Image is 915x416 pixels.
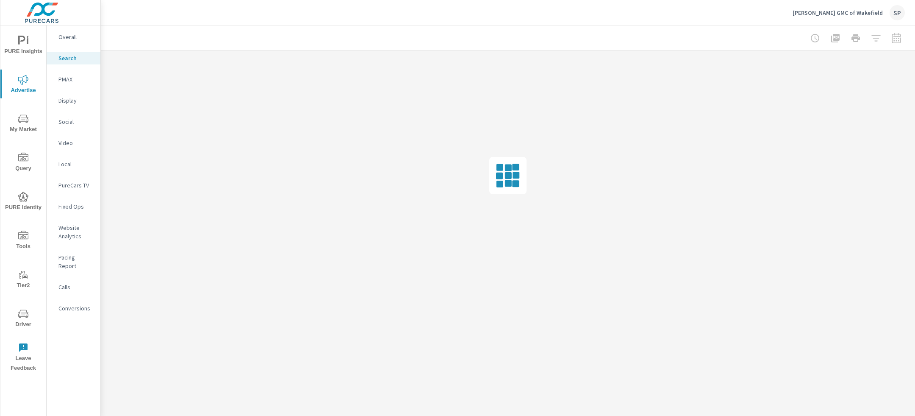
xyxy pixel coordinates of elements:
p: Search [58,54,94,62]
div: Display [47,94,100,107]
div: Social [47,115,100,128]
div: Fixed Ops [47,200,100,213]
div: SP [890,5,905,20]
span: Tier2 [3,270,44,290]
div: Overall [47,31,100,43]
div: Search [47,52,100,64]
span: PURE Identity [3,192,44,212]
div: Calls [47,281,100,293]
p: PMAX [58,75,94,84]
p: Overall [58,33,94,41]
p: Local [58,160,94,168]
p: PureCars TV [58,181,94,190]
span: Driver [3,309,44,329]
div: nav menu [0,25,46,377]
span: Tools [3,231,44,251]
div: Website Analytics [47,221,100,243]
p: Social [58,117,94,126]
div: PMAX [47,73,100,86]
span: PURE Insights [3,36,44,56]
div: Pacing Report [47,251,100,272]
p: Video [58,139,94,147]
p: Calls [58,283,94,291]
p: [PERSON_NAME] GMC of Wakefield [793,9,883,17]
div: Video [47,137,100,149]
span: Query [3,153,44,173]
p: Website Analytics [58,223,94,240]
p: Pacing Report [58,253,94,270]
p: Fixed Ops [58,202,94,211]
span: Leave Feedback [3,343,44,373]
span: Advertise [3,75,44,95]
div: Local [47,158,100,170]
p: Display [58,96,94,105]
div: PureCars TV [47,179,100,192]
span: My Market [3,114,44,134]
p: Conversions [58,304,94,313]
div: Conversions [47,302,100,315]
